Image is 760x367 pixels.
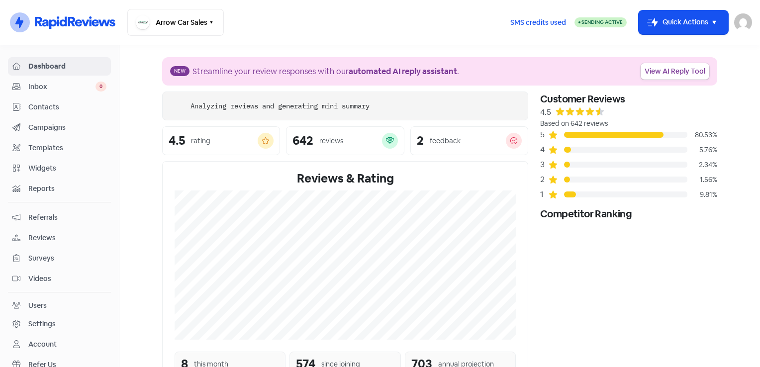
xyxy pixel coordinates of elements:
span: Reviews [28,233,106,243]
a: Videos [8,270,111,288]
a: Settings [8,315,111,333]
a: 4.5rating [162,126,280,155]
span: SMS credits used [510,17,566,28]
div: 9.81% [687,189,717,200]
div: 1 [540,188,548,200]
a: SMS credits used [502,16,574,27]
div: 2 [540,174,548,185]
div: Competitor Ranking [540,206,717,221]
div: Users [28,300,47,311]
a: Contacts [8,98,111,116]
a: Surveys [8,249,111,268]
div: 2.34% [687,160,717,170]
span: Videos [28,274,106,284]
a: Account [8,335,111,354]
div: 4.5 [540,106,551,118]
span: Referrals [28,212,106,223]
a: Widgets [8,159,111,178]
a: Reports [8,180,111,198]
div: 4 [540,144,548,156]
div: rating [191,136,210,146]
div: reviews [319,136,343,146]
div: Streamline your review responses with our . [192,66,459,78]
div: Account [28,339,57,350]
a: Referrals [8,208,111,227]
button: Quick Actions [639,10,728,34]
button: Arrow Car Sales [127,9,224,36]
span: Inbox [28,82,95,92]
a: Inbox 0 [8,78,111,96]
span: Widgets [28,163,106,174]
span: Dashboard [28,61,106,72]
div: feedback [430,136,461,146]
span: Contacts [28,102,106,112]
div: 642 [292,135,313,147]
div: 5 [540,129,548,141]
a: View AI Reply Tool [641,63,709,80]
div: 80.53% [687,130,717,140]
div: 1.56% [687,175,717,185]
a: Reviews [8,229,111,247]
a: Campaigns [8,118,111,137]
div: Reviews & Rating [175,170,516,187]
img: User [734,13,752,31]
a: Templates [8,139,111,157]
a: Users [8,296,111,315]
div: 5.76% [687,145,717,155]
div: Customer Reviews [540,92,717,106]
div: 3 [540,159,548,171]
div: Settings [28,319,56,329]
span: Surveys [28,253,106,264]
span: Campaigns [28,122,106,133]
a: Sending Active [574,16,627,28]
a: 642reviews [286,126,404,155]
span: Reports [28,183,106,194]
div: 4.5 [169,135,185,147]
span: Templates [28,143,106,153]
span: Sending Active [581,19,623,25]
div: 2 [417,135,424,147]
div: Based on 642 reviews [540,118,717,129]
span: 0 [95,82,106,92]
span: New [170,66,190,76]
div: Analyzing reviews and generating mini summary [190,101,370,111]
b: automated AI reply assistant [349,66,457,77]
a: Dashboard [8,57,111,76]
a: 2feedback [410,126,528,155]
